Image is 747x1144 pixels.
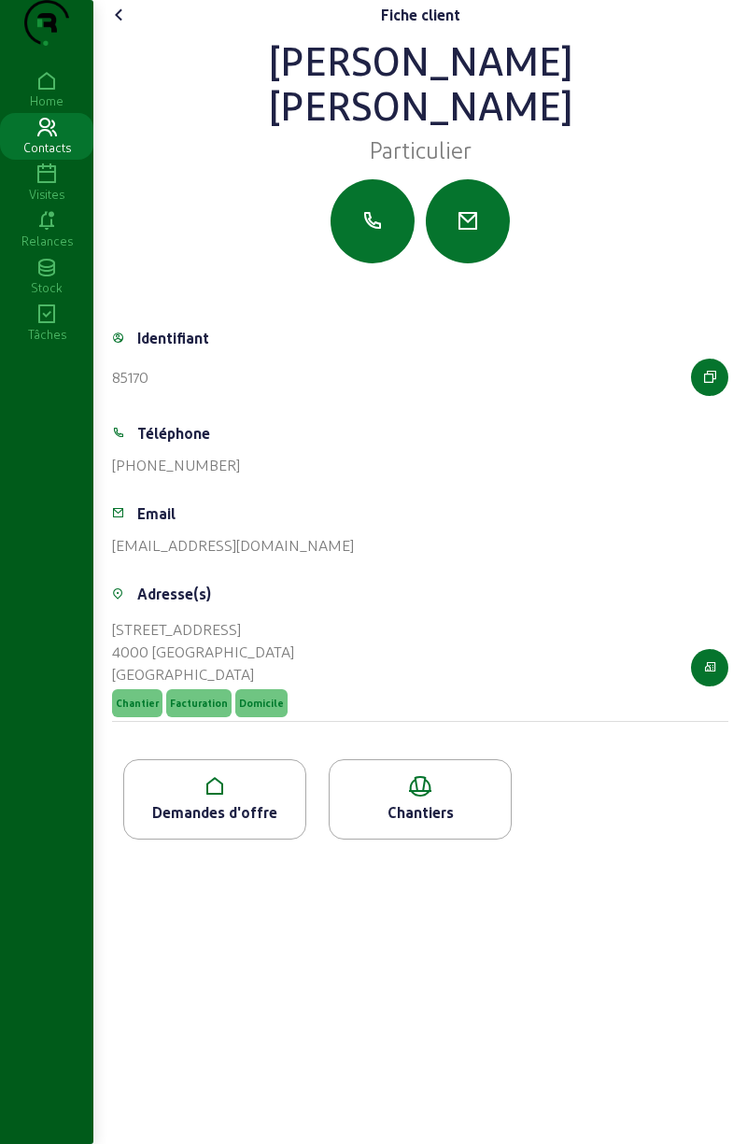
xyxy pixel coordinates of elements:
[170,697,228,710] span: Facturation
[112,82,728,127] div: [PERSON_NAME]
[112,134,728,164] div: Particulier
[112,366,148,388] div: 85170
[112,618,294,641] div: [STREET_ADDRESS]
[112,454,240,476] div: [PHONE_NUMBER]
[330,801,511,824] div: Chantiers
[137,583,211,605] div: Adresse(s)
[137,502,176,525] div: Email
[381,4,460,26] div: Fiche client
[116,697,159,710] span: Chantier
[112,663,294,685] div: [GEOGRAPHIC_DATA]
[137,422,210,445] div: Téléphone
[112,534,354,557] div: [EMAIL_ADDRESS][DOMAIN_NAME]
[239,697,284,710] span: Domicile
[112,37,728,82] div: [PERSON_NAME]
[137,327,209,349] div: Identifiant
[124,801,305,824] div: Demandes d'offre
[112,641,294,663] div: 4000 [GEOGRAPHIC_DATA]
